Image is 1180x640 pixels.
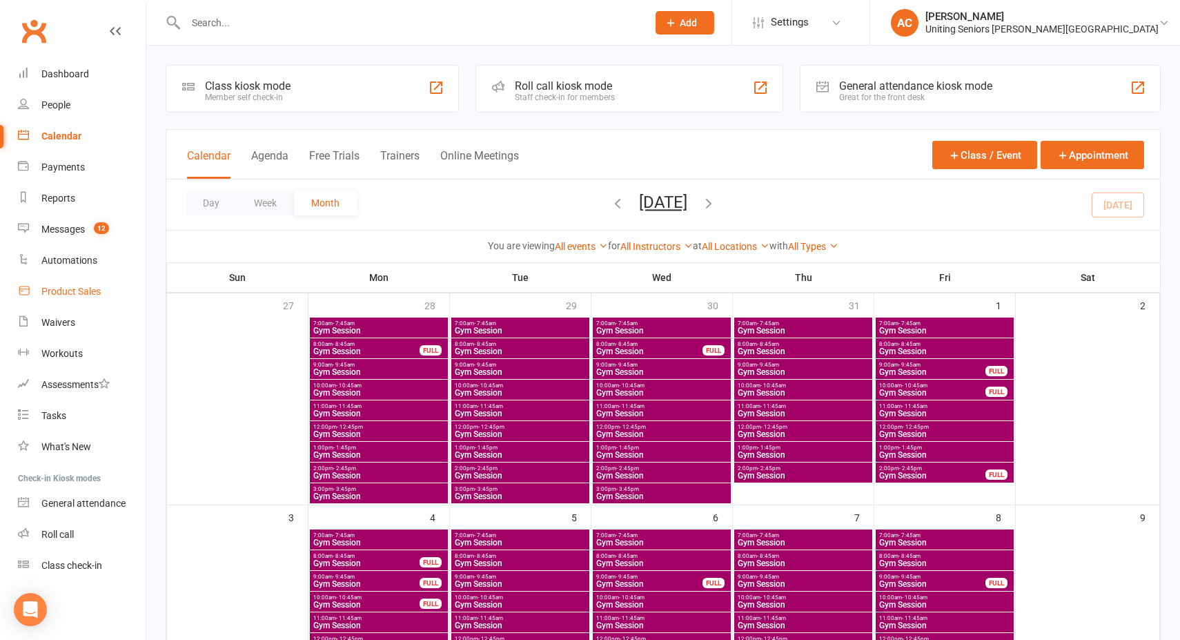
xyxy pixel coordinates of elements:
span: - 11:45am [619,403,645,409]
span: 7:00am [454,532,587,539]
span: 2:00pm [454,465,587,472]
span: Gym Session [878,347,1011,356]
th: Sat [1016,263,1160,292]
span: 12 [94,222,109,234]
span: Gym Session [454,580,587,588]
span: - 1:45pm [333,445,356,451]
a: All events [555,241,608,252]
span: Gym Session [596,368,728,376]
span: 7:00am [596,532,728,539]
span: Gym Session [737,389,869,397]
span: 10:00am [596,382,728,389]
span: Gym Session [737,559,869,568]
span: - 1:45pm [899,445,922,451]
span: - 2:45pm [333,465,356,472]
span: Gym Session [878,368,986,376]
span: Gym Session [454,559,587,568]
div: 6 [713,505,732,528]
a: Workouts [18,338,146,369]
a: Dashboard [18,59,146,90]
input: Search... [181,13,638,32]
div: FULL [702,345,725,356]
span: - 10:45am [619,382,645,389]
a: Clubworx [17,14,51,48]
a: Product Sales [18,276,146,307]
div: FULL [420,578,442,588]
span: Gym Session [737,472,869,480]
span: 2:00pm [878,465,986,472]
span: - 7:45am [898,532,921,539]
span: - 10:45am [902,382,927,389]
span: - 11:45am [902,615,927,621]
span: - 10:45am [619,594,645,601]
span: - 7:45am [898,320,921,327]
button: [DATE] [639,193,687,212]
div: Messages [41,224,85,235]
span: Gym Session [878,430,1011,438]
span: 12:00pm [737,424,869,430]
span: Gym Session [737,347,869,356]
a: Payments [18,152,146,183]
span: - 9:45am [616,574,638,580]
span: - 10:45am [336,382,362,389]
button: Online Meetings [440,149,519,179]
div: 28 [424,293,449,316]
span: - 8:45am [757,341,779,347]
span: 8:00am [313,341,420,347]
span: - 8:45am [898,553,921,559]
span: Gym Session [596,539,728,547]
a: Reports [18,183,146,214]
span: - 8:45am [333,341,355,347]
span: 9:00am [737,362,869,368]
a: All Locations [702,241,769,252]
span: 9:00am [596,574,703,580]
button: Month [294,191,357,215]
span: - 9:45am [898,362,921,368]
span: 2:00pm [596,465,728,472]
span: 9:00am [878,574,986,580]
span: 8:00am [878,553,1011,559]
span: Gym Session [737,368,869,376]
div: Open Intercom Messenger [14,593,47,626]
span: Gym Session [454,430,587,438]
span: - 7:45am [474,532,496,539]
span: 1:00pm [454,445,587,451]
div: FULL [420,599,442,609]
a: Calendar [18,121,146,152]
span: 11:00am [737,403,869,409]
strong: at [693,240,702,251]
div: 3 [288,505,308,528]
div: People [41,99,70,110]
span: 9:00am [454,574,587,580]
a: Assessments [18,369,146,400]
span: - 9:45am [898,574,921,580]
span: - 2:45pm [616,465,639,472]
span: Gym Session [737,327,869,335]
div: Waivers [41,317,75,328]
span: 2:00pm [737,465,869,472]
span: Gym Session [454,409,587,418]
button: Week [237,191,294,215]
strong: with [769,240,788,251]
span: - 9:45am [474,574,496,580]
span: Gym Session [596,451,728,459]
span: Gym Session [313,451,445,459]
span: Gym Session [454,601,587,609]
span: Gym Session [454,389,587,397]
span: Gym Session [313,492,445,501]
span: 7:00am [737,532,869,539]
div: 9 [1140,505,1159,528]
div: FULL [702,578,725,588]
div: Class check-in [41,560,102,571]
span: - 7:45am [474,320,496,327]
span: Gym Session [878,327,1011,335]
th: Wed [591,263,733,292]
button: Trainers [380,149,420,179]
span: - 12:45pm [620,424,646,430]
span: - 9:45am [333,362,355,368]
span: - 10:45am [478,594,503,601]
span: Gym Session [878,539,1011,547]
span: 8:00am [454,341,587,347]
span: 11:00am [313,615,445,621]
div: Dashboard [41,68,89,79]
